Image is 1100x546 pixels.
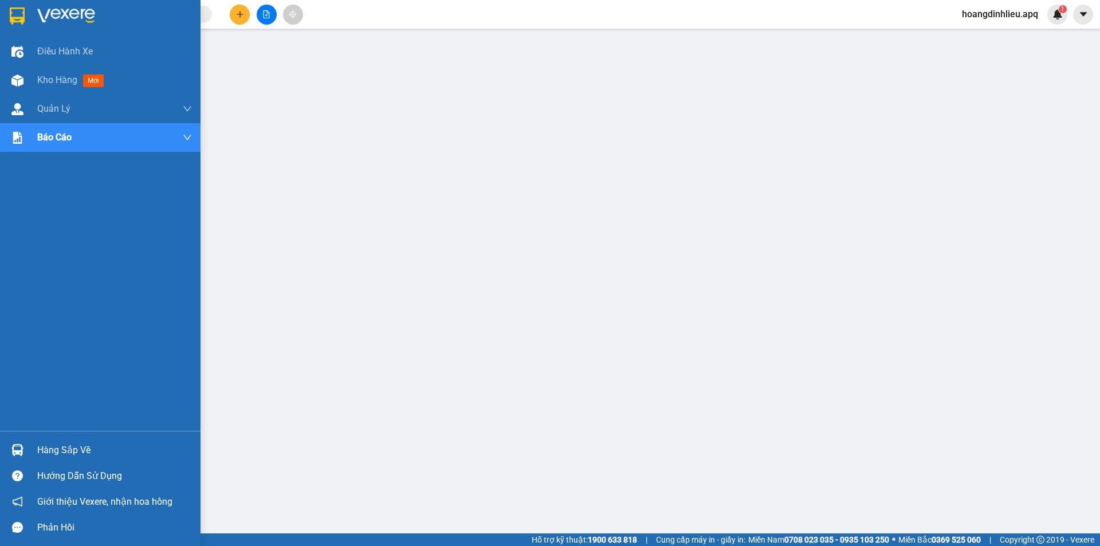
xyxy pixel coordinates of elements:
span: Miền Nam [748,533,889,546]
span: copyright [1036,536,1044,544]
span: down [183,104,192,113]
strong: 0708 023 035 - 0935 103 250 [784,535,889,544]
span: Quản Lý [37,101,70,116]
span: plus [236,10,244,18]
div: Phản hồi [37,519,192,536]
span: Cung cấp máy in - giấy in: [656,533,745,546]
img: logo-vxr [10,7,25,25]
span: Báo cáo [37,130,72,144]
img: warehouse-icon [11,444,23,456]
span: down [183,133,192,142]
span: | [989,533,991,546]
img: warehouse-icon [11,46,23,58]
img: solution-icon [11,132,23,144]
span: Hỗ trợ kỹ thuật: [532,533,637,546]
img: icon-new-feature [1052,9,1063,19]
span: hoangdinhlieu.apq [953,7,1047,21]
span: message [12,522,23,533]
strong: 1900 633 818 [588,535,637,544]
span: Giới thiệu Vexere, nhận hoa hồng [37,494,172,509]
div: Hướng dẫn sử dụng [37,468,192,485]
img: warehouse-icon [11,103,23,115]
span: Kho hàng [37,74,77,85]
button: file-add [257,5,277,25]
strong: 0369 525 060 [932,535,981,544]
span: file-add [262,10,270,18]
span: 1 [1060,5,1064,13]
span: question-circle [12,470,23,481]
span: notification [12,496,23,507]
span: | [646,533,647,546]
div: Hàng sắp về [37,442,192,459]
img: warehouse-icon [11,74,23,87]
span: aim [289,10,297,18]
button: aim [283,5,303,25]
sup: 1 [1059,5,1067,13]
span: Điều hành xe [37,44,93,58]
span: caret-down [1078,9,1089,19]
span: mới [83,74,104,87]
span: ⚪️ [892,537,895,542]
button: caret-down [1073,5,1093,25]
button: plus [230,5,250,25]
span: Miền Bắc [898,533,981,546]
